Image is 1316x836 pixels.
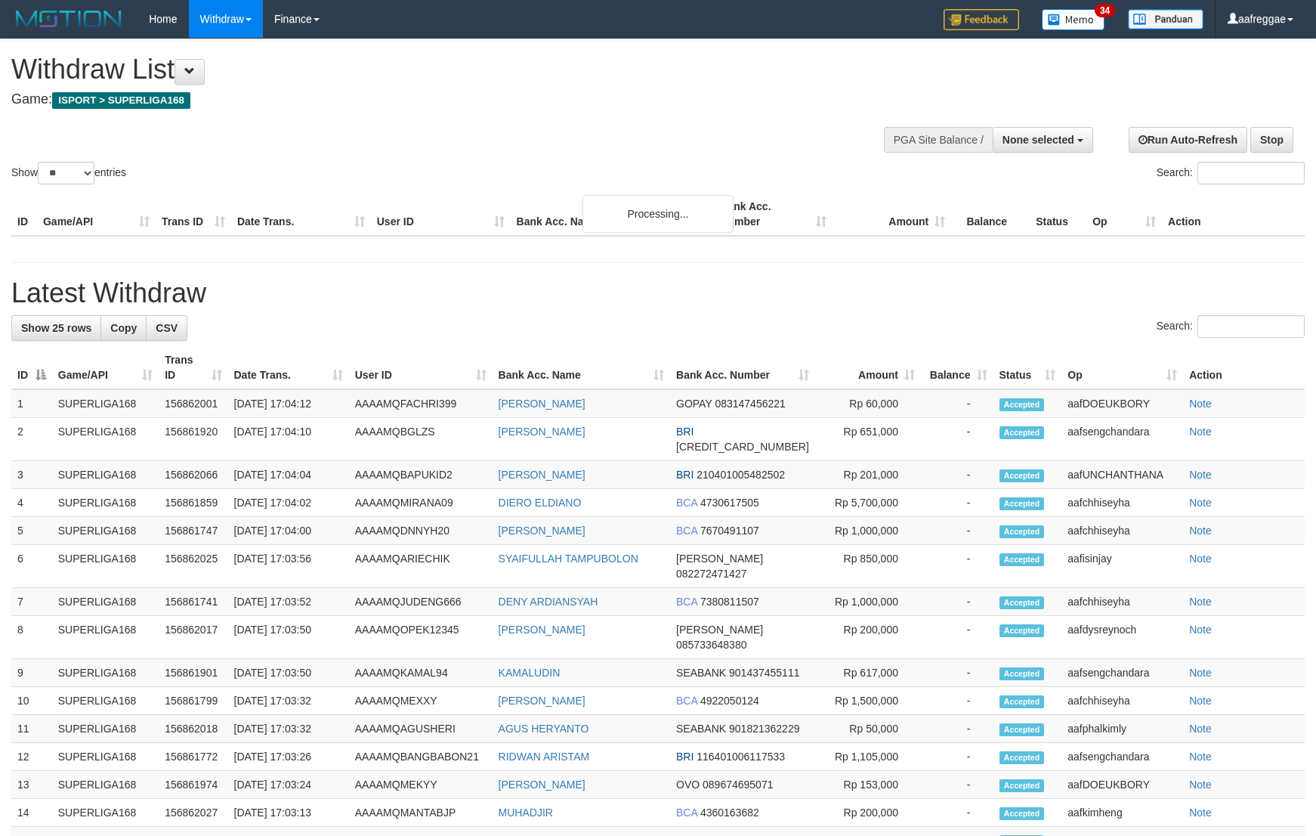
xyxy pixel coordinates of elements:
th: Amount: activate to sort column ascending [815,346,921,389]
td: 156862001 [159,389,227,418]
span: Accepted [999,398,1045,411]
h4: Game: [11,92,862,107]
a: Note [1189,497,1212,509]
th: Date Trans.: activate to sort column ascending [228,346,349,389]
td: 156861974 [159,771,227,799]
td: [DATE] 17:04:12 [228,389,349,418]
span: BCA [676,695,697,707]
td: 156862018 [159,715,227,743]
td: SUPERLIGA168 [52,545,159,588]
td: Rp 201,000 [815,461,921,489]
span: OVO [676,779,700,791]
td: aafchhiseyha [1061,588,1183,616]
th: Trans ID: activate to sort column ascending [159,346,227,389]
th: Bank Acc. Name [511,193,715,236]
span: CSV [156,322,178,334]
td: Rp 200,000 [815,799,921,827]
a: Copy [100,315,147,341]
td: aafchhiseyha [1061,517,1183,545]
span: Accepted [999,695,1045,708]
td: AAAAMQARIECHIK [349,545,493,588]
a: Run Auto-Refresh [1129,127,1247,153]
th: Status: activate to sort column ascending [993,346,1062,389]
span: Copy 4922050124 to clipboard [700,695,759,707]
label: Search: [1157,162,1305,184]
th: Date Trans. [231,193,371,236]
div: PGA Site Balance / [884,127,993,153]
a: [PERSON_NAME] [499,398,585,410]
td: 156862027 [159,799,227,827]
td: aafUNCHANTHANA [1061,461,1183,489]
th: ID [11,193,37,236]
th: Trans ID [156,193,231,236]
a: CSV [146,315,187,341]
a: Stop [1250,127,1293,153]
span: Copy 082272471427 to clipboard [676,568,746,580]
td: SUPERLIGA168 [52,687,159,715]
span: Accepted [999,779,1045,792]
td: - [921,616,993,659]
td: Rp 1,105,000 [815,743,921,771]
td: 1 [11,389,52,418]
td: AAAAMQMEXXY [349,687,493,715]
td: 156861772 [159,743,227,771]
td: 6 [11,545,52,588]
td: SUPERLIGA168 [52,588,159,616]
td: - [921,771,993,799]
a: Note [1189,751,1212,763]
th: Action [1183,346,1305,389]
span: Accepted [999,553,1045,566]
span: None selected [1002,134,1074,146]
td: aafisinjay [1061,545,1183,588]
span: Accepted [999,596,1045,609]
span: Accepted [999,497,1045,510]
span: Accepted [999,723,1045,736]
td: 156862017 [159,616,227,659]
a: Note [1189,624,1212,636]
th: Balance: activate to sort column ascending [921,346,993,389]
th: User ID: activate to sort column ascending [349,346,493,389]
td: Rp 1,500,000 [815,687,921,715]
td: [DATE] 17:03:13 [228,799,349,827]
a: MUHADJIR [499,807,553,819]
td: - [921,389,993,418]
td: aafkimheng [1061,799,1183,827]
td: aafsengchandara [1061,659,1183,687]
th: Op: activate to sort column ascending [1061,346,1183,389]
td: AAAAMQMEKYY [349,771,493,799]
td: Rp 200,000 [815,616,921,659]
a: [PERSON_NAME] [499,426,585,438]
td: [DATE] 17:03:32 [228,715,349,743]
td: AAAAMQDNNYH20 [349,517,493,545]
td: 156862025 [159,545,227,588]
span: Accepted [999,667,1045,680]
th: Status [1030,193,1086,236]
a: AGUS HERYANTO [499,723,589,735]
td: aafphalkimly [1061,715,1183,743]
td: Rp 617,000 [815,659,921,687]
span: Show 25 rows [21,322,91,334]
a: SYAIFULLAH TAMPUBOLON [499,553,638,565]
span: BCA [676,807,697,819]
td: SUPERLIGA168 [52,517,159,545]
th: ID: activate to sort column descending [11,346,52,389]
a: [PERSON_NAME] [499,779,585,791]
td: 4 [11,489,52,517]
img: Button%20Memo.svg [1042,9,1105,30]
td: AAAAMQKAMAL94 [349,659,493,687]
select: Showentries [38,162,94,184]
a: Note [1189,596,1212,608]
span: Accepted [999,751,1045,764]
td: Rp 60,000 [815,389,921,418]
td: AAAAMQFACHRI399 [349,389,493,418]
a: [PERSON_NAME] [499,525,585,537]
td: 156861799 [159,687,227,715]
span: Copy 901821362229 to clipboard [729,723,799,735]
a: Note [1189,723,1212,735]
a: Note [1189,807,1212,819]
a: RIDWAN ARISTAM [499,751,590,763]
td: 7 [11,588,52,616]
td: 8 [11,616,52,659]
a: Note [1189,398,1212,410]
img: panduan.png [1128,9,1203,29]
